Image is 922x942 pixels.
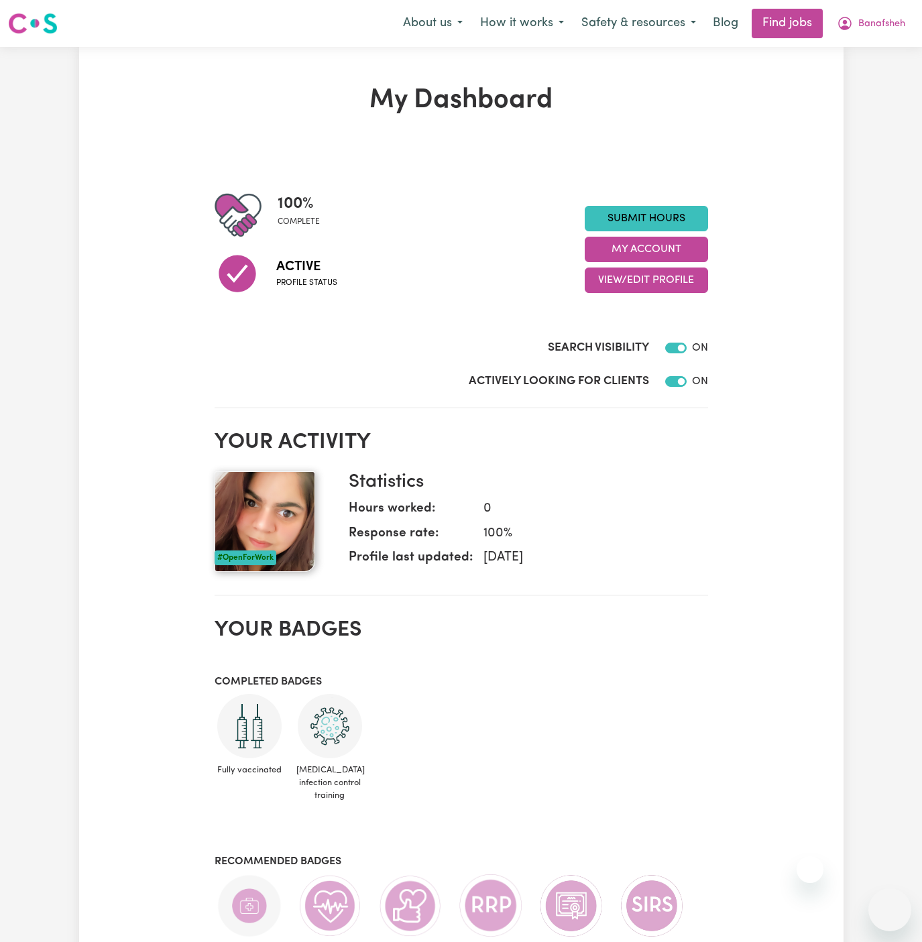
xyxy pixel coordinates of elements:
[8,11,58,36] img: Careseekers logo
[295,758,365,808] span: [MEDICAL_DATA] infection control training
[215,758,284,782] span: Fully vaccinated
[394,9,471,38] button: About us
[585,206,708,231] a: Submit Hours
[298,694,362,758] img: CS Academy: COVID-19 Infection Control Training course completed
[692,343,708,353] span: ON
[215,84,708,117] h1: My Dashboard
[349,548,473,573] dt: Profile last updated:
[215,856,708,868] h3: Recommended badges
[828,9,914,38] button: My Account
[752,9,823,38] a: Find jobs
[8,8,58,39] a: Careseekers logo
[705,9,746,38] a: Blog
[459,874,523,937] img: CS Academy: Regulated Restrictive Practices course completed
[278,192,320,216] span: 100 %
[573,9,705,38] button: Safety & resources
[797,856,823,883] iframe: Close message
[539,874,603,938] img: CS Academy: Aged Care Quality Standards & Code of Conduct course completed
[349,524,473,549] dt: Response rate:
[473,548,697,568] dd: [DATE]
[215,430,708,455] h2: Your activity
[585,268,708,293] button: View/Edit Profile
[215,550,276,565] div: #OpenForWork
[469,373,649,390] label: Actively Looking for Clients
[278,192,331,239] div: Profile completeness: 100%
[349,499,473,524] dt: Hours worked:
[298,874,362,938] img: Care and support worker has completed CPR Certification
[548,339,649,357] label: Search Visibility
[276,257,337,277] span: Active
[217,694,282,758] img: Care and support worker has received 2 doses of COVID-19 vaccine
[276,277,337,289] span: Profile status
[349,471,697,494] h3: Statistics
[378,874,443,938] img: Care worker is recommended by Careseekers
[473,499,697,519] dd: 0
[215,471,315,572] img: Your profile picture
[215,676,708,689] h3: Completed badges
[620,874,684,938] img: CS Academy: Serious Incident Reporting Scheme course completed
[868,888,911,931] iframe: Button to launch messaging window
[471,9,573,38] button: How it works
[585,237,708,262] button: My Account
[217,874,282,938] img: Care and support worker has completed First Aid Certification
[858,17,905,32] span: Banafsheh
[215,617,708,643] h2: Your badges
[278,216,320,228] span: complete
[692,376,708,387] span: ON
[473,524,697,544] dd: 100 %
